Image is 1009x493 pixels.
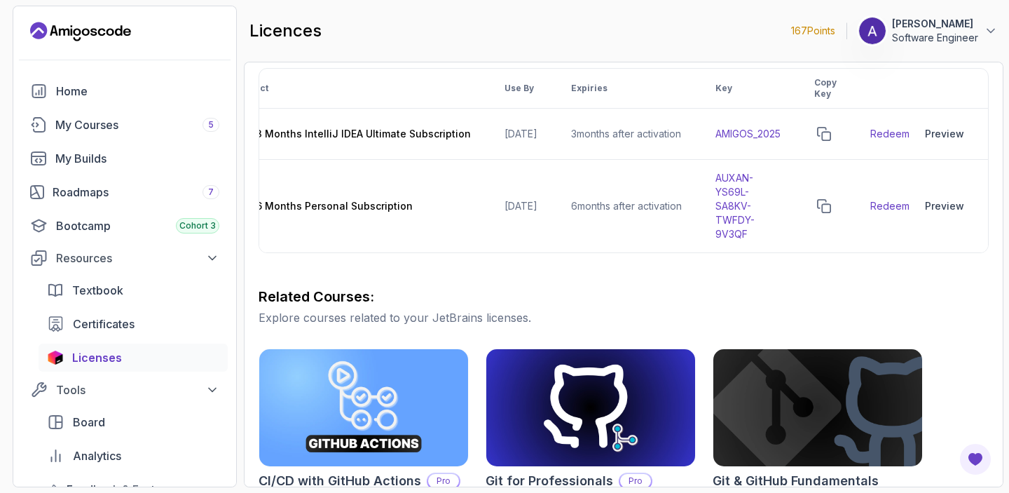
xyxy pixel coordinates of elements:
span: 5 [208,119,214,130]
a: Redeem [870,199,910,213]
th: Copy Key [797,69,853,109]
div: Home [56,83,219,100]
button: Preview [918,192,971,220]
a: builds [22,144,228,173]
a: textbook [39,276,228,304]
th: Use By [488,69,554,109]
div: Preview [925,127,964,141]
div: Tools [56,381,219,398]
span: Cohort 3 [179,220,216,231]
td: [DATE] [488,160,554,253]
div: Preview [925,199,964,213]
h2: Git & GitHub Fundamentals [713,471,879,491]
img: user profile image [859,18,886,44]
a: courses [22,111,228,139]
p: Software Engineer [892,31,978,45]
button: copy-button [814,124,834,144]
img: Git for Professionals card [486,349,695,466]
div: My Courses [55,116,219,133]
a: Redeem [870,127,910,141]
a: bootcamp [22,212,228,240]
th: Product [217,69,488,109]
p: 167 Points [791,24,835,38]
td: 6 months after activation [554,160,699,253]
p: Pro [620,474,651,488]
img: CI/CD with GitHub Actions card [259,349,468,466]
p: [PERSON_NAME] [892,17,978,31]
button: Resources [22,245,228,271]
button: Tools [22,377,228,403]
p: 3 Months IntelliJ IDEA Ultimate Subscription [256,127,471,141]
span: Board [73,414,105,431]
span: Licenses [72,349,122,366]
span: 7 [208,187,214,198]
td: AUXAN-YS69L-SA8KV-TWFDY-9V3QF [699,160,797,253]
button: Preview [918,120,971,148]
a: licenses [39,344,228,372]
a: roadmaps [22,178,228,206]
a: board [39,408,228,436]
div: My Builds [55,150,219,167]
h3: Related Courses: [259,287,989,306]
button: Open Feedback Button [959,443,992,476]
div: Bootcamp [56,217,219,234]
button: user profile image[PERSON_NAME]Software Engineer [858,17,998,45]
p: Explore courses related to your JetBrains licenses. [259,309,989,326]
a: Landing page [30,20,131,43]
button: copy-button [814,196,834,216]
span: Certificates [73,316,135,332]
a: certificates [39,310,228,338]
div: Roadmaps [53,184,219,201]
p: Pro [428,474,459,488]
span: Analytics [73,447,121,464]
div: Resources [56,250,219,266]
img: jetbrains icon [47,351,64,365]
h2: licences [249,20,322,42]
a: analytics [39,442,228,470]
td: AMIGOS_2025 [699,109,797,160]
p: 6 Months Personal Subscription [256,199,413,213]
th: Expiries [554,69,699,109]
img: Git & GitHub Fundamentals card [713,349,922,466]
h2: Git for Professionals [486,471,613,491]
th: Key [699,69,797,109]
td: 3 months after activation [554,109,699,160]
td: [DATE] [488,109,554,160]
a: home [22,77,228,105]
span: Textbook [72,282,123,299]
h2: CI/CD with GitHub Actions [259,471,421,491]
